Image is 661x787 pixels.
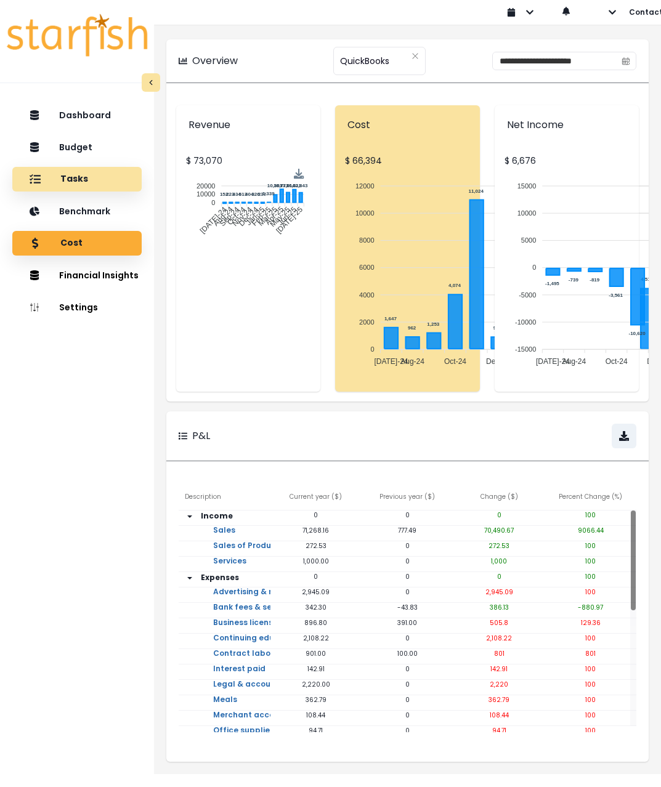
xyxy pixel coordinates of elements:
p: Cost [347,118,467,132]
button: Tasks [12,167,142,192]
p: 71,268.16 [270,526,362,535]
tspan: 10000 [197,190,216,198]
p: 2,108.22 [453,634,545,643]
div: Menu [294,169,304,179]
tspan: -5000 [519,291,536,299]
a: Sales of Product Income [203,541,321,566]
p: 0 [270,572,362,581]
p: 94.71 [270,726,362,735]
tspan: -15000 [515,345,536,353]
p: 100 [545,680,636,689]
tspan: Oct-24 [444,357,466,366]
svg: arrow down [185,512,195,522]
a: Continuing education [203,634,310,658]
p: P&L [192,429,210,443]
p: $ 66,394 [345,155,469,167]
p: 108.44 [453,711,545,720]
p: 2,220.00 [270,680,362,689]
p: Cost [60,238,83,249]
p: 70,490.67 [453,526,545,535]
tspan: 8000 [359,236,374,244]
a: Bank fees & service charges [203,603,336,628]
tspan: 0 [532,264,536,271]
p: 100 [545,664,636,674]
p: 0 [362,726,453,735]
a: Merchant account fees [203,711,317,735]
button: Cost [12,231,142,256]
p: 362.79 [270,695,362,704]
p: 2,108.22 [270,634,362,643]
p: 0 [270,511,362,520]
p: 100 [545,572,636,581]
p: 100 [545,511,636,520]
tspan: [DATE]-25 [275,205,305,235]
button: Benchmark [12,199,142,224]
p: Revenue [189,118,308,132]
p: 108.44 [270,711,362,720]
p: Benchmark [59,206,110,217]
tspan: 20000 [197,182,216,190]
tspan: 2000 [359,318,374,326]
p: 901.00 [270,649,362,658]
p: 0 [453,511,545,520]
p: 0 [362,557,453,566]
p: 801 [545,649,636,658]
div: Percent Change (%) [545,486,636,511]
a: Business licenses [203,618,292,643]
tspan: Oct-24 [605,357,627,366]
p: Net Income [507,118,627,132]
div: Description [179,486,270,511]
p: 391.00 [362,618,453,628]
p: 0 [362,680,453,689]
a: Meals [203,695,247,720]
p: $ 6,676 [505,155,629,167]
tspan: 4000 [359,291,374,299]
button: Clear [412,50,419,62]
p: 386.13 [453,603,545,612]
p: 100 [545,695,636,704]
p: 100 [545,557,636,566]
div: Current year ( $ ) [270,486,362,511]
img: Download Revenue [294,169,304,179]
p: 0 [362,634,453,643]
tspan: 6000 [359,264,374,271]
a: Advertising & marketing [203,587,320,612]
p: 362.79 [453,695,545,704]
p: -43.83 [362,603,453,612]
button: Budget [12,135,142,159]
p: 777.49 [362,526,453,535]
tspan: 5000 [521,236,535,244]
a: Sales [203,526,245,551]
tspan: Aug-24 [562,357,586,366]
button: Financial Insights [12,263,142,288]
p: 2,945.09 [453,587,545,597]
p: Overview [192,54,238,68]
tspan: 12000 [355,182,375,190]
tspan: 15000 [517,182,536,190]
tspan: -10000 [515,318,536,326]
tspan: 10000 [517,209,536,217]
p: Tasks [60,174,88,185]
p: 129.36 [545,618,636,628]
p: 142.91 [453,664,545,674]
p: 505.8 [453,618,545,628]
p: 272.53 [453,541,545,551]
p: 100 [545,634,636,643]
tspan: 0 [371,345,375,353]
p: 94.71 [453,726,545,735]
svg: arrow down [185,573,195,583]
p: 0 [362,587,453,597]
p: Dashboard [59,110,111,121]
p: 100 [545,587,636,597]
p: 0 [362,541,453,551]
tspan: Dec-24 [486,357,510,366]
p: 2,220 [453,680,545,689]
p: 100 [545,711,636,720]
a: Interest paid [203,664,275,689]
p: 0 [362,511,453,520]
p: 0 [453,572,545,581]
strong: Expenses [201,572,239,583]
p: $ 73,070 [186,155,310,167]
